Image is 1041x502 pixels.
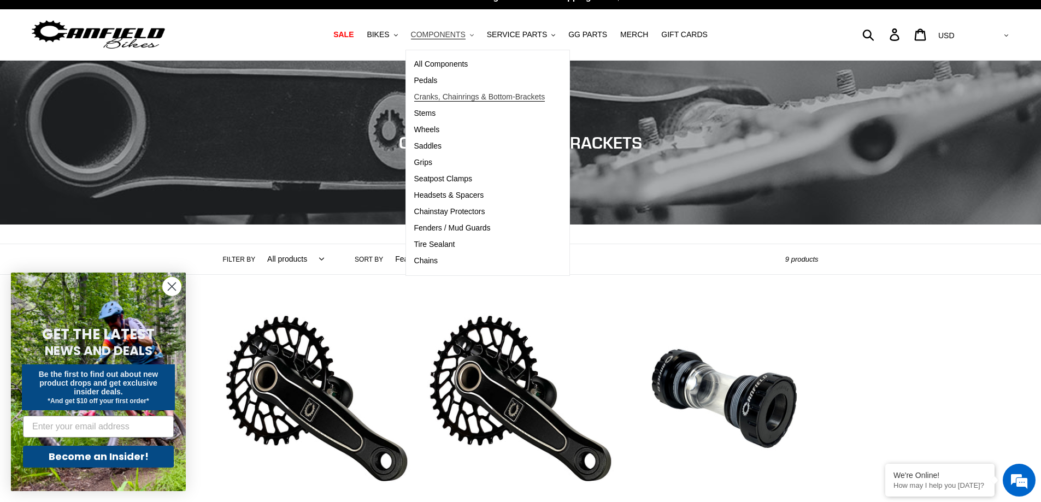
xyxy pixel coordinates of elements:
[414,76,438,85] span: Pedals
[39,370,158,396] span: Be the first to find out about new product drops and get exclusive insider deals.
[414,60,468,69] span: All Components
[406,155,554,171] a: Grips
[481,27,561,42] button: SERVICE PARTS
[333,30,354,39] span: SALE
[414,240,455,249] span: Tire Sealant
[179,5,205,32] div: Minimize live chat window
[30,17,167,52] img: Canfield Bikes
[620,30,648,39] span: MERCH
[406,204,554,220] a: Chainstay Protectors
[563,27,613,42] a: GG PARTS
[406,220,554,237] a: Fenders / Mud Guards
[414,158,432,167] span: Grips
[406,171,554,187] a: Seatpost Clamps
[487,30,547,39] span: SERVICE PARTS
[414,141,442,151] span: Saddles
[414,223,491,233] span: Fenders / Mud Guards
[414,92,545,102] span: Cranks, Chainrings & Bottom-Brackets
[5,298,208,336] textarea: Type your message and hit 'Enter'
[406,56,554,73] a: All Components
[399,133,642,152] span: CRANKS & BOTTOM-BRACKETS
[223,255,256,264] label: Filter by
[406,122,554,138] a: Wheels
[414,125,440,134] span: Wheels
[406,105,554,122] a: Stems
[406,237,554,253] a: Tire Sealant
[367,30,389,39] span: BIKES
[414,191,484,200] span: Headsets & Spacers
[328,27,359,42] a: SALE
[23,416,174,438] input: Enter your email address
[661,30,708,39] span: GIFT CARDS
[406,89,554,105] a: Cranks, Chainrings & Bottom-Brackets
[73,61,200,75] div: Chat with us now
[406,187,554,204] a: Headsets & Spacers
[785,255,819,263] span: 9 products
[406,138,554,155] a: Saddles
[406,73,554,89] a: Pedals
[893,481,986,489] p: How may I help you today?
[893,471,986,480] div: We're Online!
[411,30,466,39] span: COMPONENTS
[12,60,28,76] div: Navigation go back
[45,342,152,359] span: NEWS AND DEALS
[23,446,174,468] button: Become an Insider!
[414,207,485,216] span: Chainstay Protectors
[35,55,62,82] img: d_696896380_company_1647369064580_696896380
[414,174,473,184] span: Seatpost Clamps
[868,22,896,46] input: Search
[414,109,436,118] span: Stems
[355,255,383,264] label: Sort by
[568,30,607,39] span: GG PARTS
[361,27,403,42] button: BIKES
[48,397,149,405] span: *And get $10 off your first order*
[656,27,713,42] a: GIFT CARDS
[414,256,438,265] span: Chains
[615,27,654,42] a: MERCH
[63,138,151,248] span: We're online!
[162,277,181,296] button: Close dialog
[42,324,155,344] span: GET THE LATEST
[405,27,479,42] button: COMPONENTS
[406,253,554,269] a: Chains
